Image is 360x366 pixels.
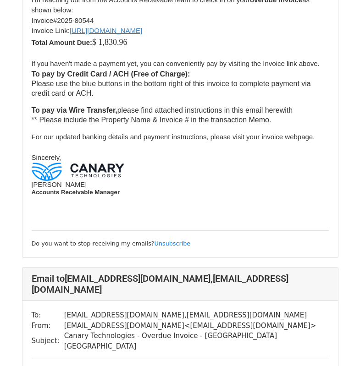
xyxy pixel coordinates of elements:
[32,331,64,351] td: Subject:
[32,60,320,67] span: If you haven't made a payment yet, you can conveniently pay by visiting the Invoice link above.
[64,331,329,351] td: Canary Technologies - Overdue Invoice - [GEOGRAPHIC_DATA] [GEOGRAPHIC_DATA]
[32,153,61,161] span: Sincerely,
[155,240,191,247] a: Unsubscribe
[32,16,57,24] span: Invoice#
[64,321,329,331] td: [EMAIL_ADDRESS][DOMAIN_NAME] < [EMAIL_ADDRESS][DOMAIN_NAME] >
[32,80,311,97] span: Please use the blue buttons in the bottom right of this invoice to complete payment via credit ca...
[32,38,92,46] span: Total Amount Due:
[32,273,329,295] h4: Email to [EMAIL_ADDRESS][DOMAIN_NAME] , [EMAIL_ADDRESS][DOMAIN_NAME]
[32,240,191,247] small: Do you want to stop receiving my emails?
[32,133,315,141] span: For our updated banking details and payment instructions, please visit your invoice webpage.
[32,310,64,321] td: To:
[32,163,124,181] img: c29b55174a6d10e35b8ed12ea38c4a16ab5ad042.png
[32,26,329,36] li: Invoice Link:
[32,106,117,114] strong: To pay via Wire Transfer,
[32,70,190,78] span: To pay by Credit Card / ACH (Free of Charge):
[314,322,360,366] iframe: Chat Widget
[64,310,329,321] td: [EMAIL_ADDRESS][DOMAIN_NAME] , [EMAIL_ADDRESS][DOMAIN_NAME]
[32,189,120,196] span: Accounts Receivable Manager
[32,321,64,331] td: From:
[32,106,293,114] span: please find attached instructions in this email herewith
[70,27,142,34] font: [URL][DOMAIN_NAME]
[32,181,87,188] span: [PERSON_NAME]
[92,38,127,47] font: $ 1,830.96
[32,116,271,124] span: ** Please include the Property Name & Invoice # in the transaction Memo.
[32,16,329,26] li: 2025-80544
